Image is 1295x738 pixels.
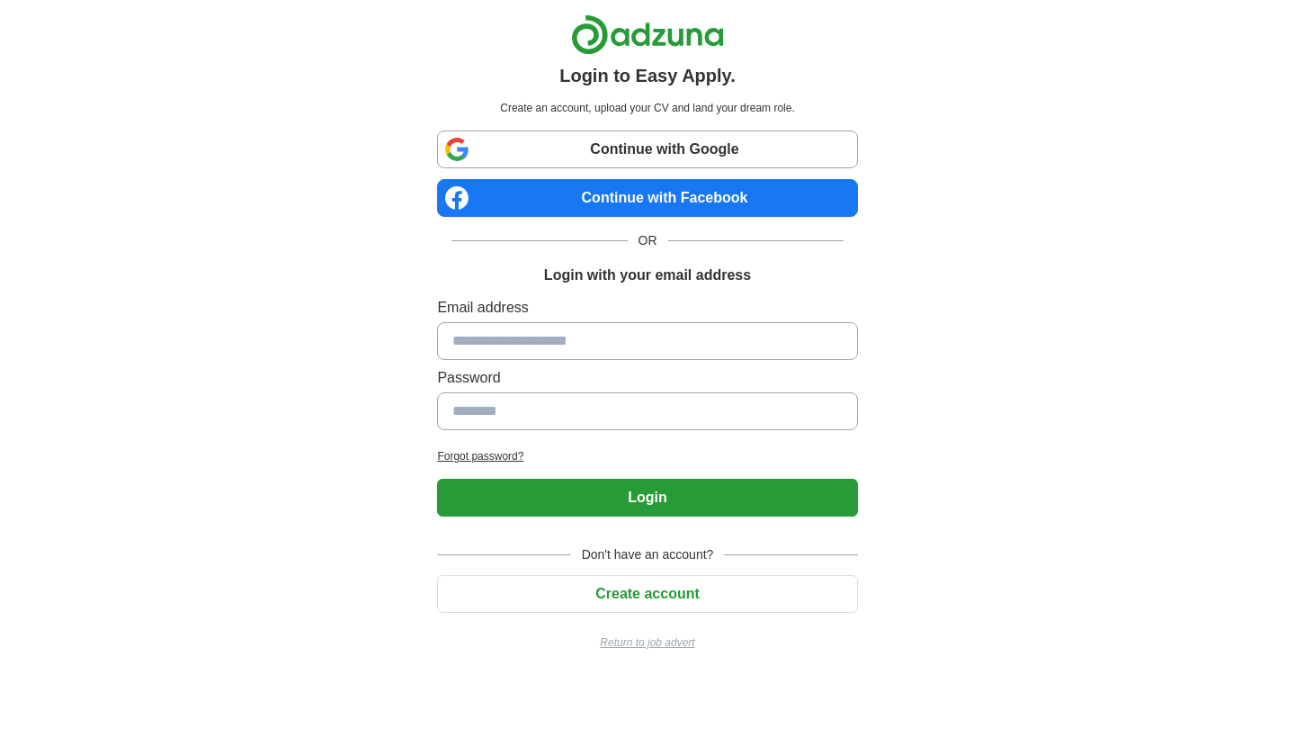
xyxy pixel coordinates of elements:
[628,231,668,250] span: OR
[559,62,736,89] h1: Login to Easy Apply.
[571,14,724,55] img: Adzuna logo
[437,575,857,613] button: Create account
[437,297,857,319] label: Email address
[437,586,857,601] a: Create account
[437,448,857,464] a: Forgot password?
[441,100,853,116] p: Create an account, upload your CV and land your dream role.
[437,179,857,217] a: Continue with Facebook
[437,367,857,389] label: Password
[437,130,857,168] a: Continue with Google
[437,479,857,517] button: Login
[571,545,725,564] span: Don't have an account?
[437,634,857,651] a: Return to job advert
[544,265,751,286] h1: Login with your email address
